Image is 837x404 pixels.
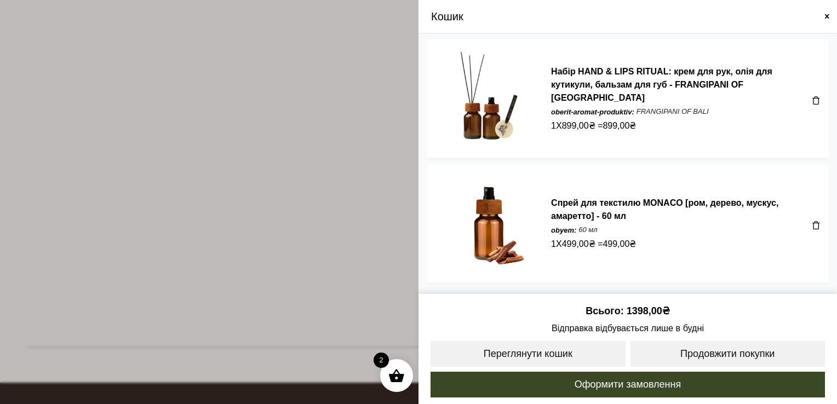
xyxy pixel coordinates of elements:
span: ₴ [589,119,595,132]
p: 60 мл [578,225,597,235]
dt: oberit-aromat-produktiv: [551,107,634,118]
bdi: 1398,00 [627,305,670,316]
span: ₴ [629,238,636,251]
a: Переглянути кошик [429,340,627,368]
div: X [551,238,806,251]
span: ₴ [662,305,670,316]
span: 1 [551,238,556,251]
a: Продовжити покупки [629,340,827,368]
span: 1 [551,119,556,132]
bdi: 899,00 [562,121,595,130]
a: Набір HAND & LIPS RITUAL: крем для рук, олія для кутикули, бальзам для губ - FRANGIPANI OF [GEOGR... [551,67,772,102]
span: Кошик [431,8,463,25]
a: Оформити замовлення [429,371,826,399]
dt: obyem: [551,225,576,236]
span: = [598,119,636,132]
div: X [551,119,806,132]
span: Відправка відбувається лише в будні [429,321,826,334]
p: FRANGIPANI OF BALI [637,107,709,117]
bdi: 499,00 [562,239,595,249]
span: ₴ [589,238,595,251]
a: Спрей для текстилю MONACO [ром, дерево, мускус, амаретто] - 60 мл [551,198,778,221]
bdi: 499,00 [603,239,636,249]
span: = [598,238,636,251]
span: Всього [586,305,626,316]
span: 2 [374,353,389,368]
bdi: 899,00 [603,121,636,130]
span: ₴ [629,119,636,132]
